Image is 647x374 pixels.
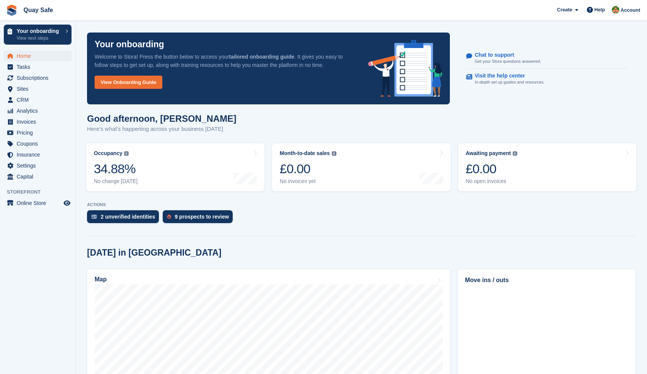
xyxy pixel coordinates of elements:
[4,62,72,72] a: menu
[17,62,62,72] span: Tasks
[62,199,72,208] a: Preview store
[92,214,97,219] img: verify_identity-adf6edd0f0f0b5bbfe63781bf79b02c33cf7c696d77639b501bdc392416b5a36.svg
[87,248,221,258] h2: [DATE] in [GEOGRAPHIC_DATA]
[4,84,72,94] a: menu
[17,84,62,94] span: Sites
[6,5,17,16] img: stora-icon-8386f47178a22dfd0bd8f6a31ec36ba5ce8667c1dd55bd0f319d3a0aa187defe.svg
[621,6,640,14] span: Account
[4,198,72,208] a: menu
[95,40,164,49] p: Your onboarding
[594,6,605,14] span: Help
[17,35,62,42] p: View next steps
[4,106,72,116] a: menu
[95,276,107,283] h2: Map
[4,73,72,83] a: menu
[87,113,236,124] h1: Good afternoon, [PERSON_NAME]
[101,214,155,220] div: 2 unverified identities
[466,69,628,89] a: Visit the help center In-depth set up guides and resources.
[17,127,62,138] span: Pricing
[95,76,162,89] a: View Onboarding Guide
[4,25,72,45] a: Your onboarding View next steps
[87,202,636,207] p: ACTIONS
[475,73,539,79] p: Visit the help center
[475,58,541,65] p: Get your Stora questions answered.
[94,161,138,177] div: 34.88%
[7,188,75,196] span: Storefront
[466,48,628,69] a: Chat to support Get your Stora questions answered.
[332,151,336,156] img: icon-info-grey-7440780725fd019a000dd9b08b2336e03edf1995a4989e88bcd33f0948082b44.svg
[229,54,294,60] strong: tailored onboarding guide
[163,210,236,227] a: 9 prospects to review
[280,178,336,185] div: No invoices yet
[17,160,62,171] span: Settings
[612,6,619,14] img: Fiona Connor
[94,150,122,157] div: Occupancy
[466,150,511,157] div: Awaiting payment
[17,95,62,105] span: CRM
[4,95,72,105] a: menu
[20,4,56,16] a: Quay Safe
[4,160,72,171] a: menu
[4,149,72,160] a: menu
[17,28,62,34] p: Your onboarding
[475,52,535,58] p: Chat to support
[17,51,62,61] span: Home
[557,6,572,14] span: Create
[4,116,72,127] a: menu
[167,214,171,219] img: prospect-51fa495bee0391a8d652442698ab0144808aea92771e9ea1ae160a38d050c398.svg
[513,151,517,156] img: icon-info-grey-7440780725fd019a000dd9b08b2336e03edf1995a4989e88bcd33f0948082b44.svg
[465,276,628,285] h2: Move ins / outs
[475,79,545,85] p: In-depth set up guides and resources.
[280,161,336,177] div: £0.00
[94,178,138,185] div: No change [DATE]
[17,116,62,127] span: Invoices
[17,138,62,149] span: Coupons
[87,125,236,133] p: Here's what's happening across your business [DATE]
[17,73,62,83] span: Subscriptions
[17,198,62,208] span: Online Store
[280,150,330,157] div: Month-to-date sales
[4,171,72,182] a: menu
[17,171,62,182] span: Capital
[466,161,518,177] div: £0.00
[95,53,356,69] p: Welcome to Stora! Press the button below to access your . It gives you easy to follow steps to ge...
[17,149,62,160] span: Insurance
[272,143,450,191] a: Month-to-date sales £0.00 No invoices yet
[124,151,129,156] img: icon-info-grey-7440780725fd019a000dd9b08b2336e03edf1995a4989e88bcd33f0948082b44.svg
[458,143,636,191] a: Awaiting payment £0.00 No open invoices
[17,106,62,116] span: Analytics
[368,40,442,97] img: onboarding-info-6c161a55d2c0e0a8cae90662b2fe09162a5109e8cc188191df67fb4f79e88e88.svg
[4,51,72,61] a: menu
[4,127,72,138] a: menu
[466,178,518,185] div: No open invoices
[87,210,163,227] a: 2 unverified identities
[175,214,229,220] div: 9 prospects to review
[4,138,72,149] a: menu
[86,143,264,191] a: Occupancy 34.88% No change [DATE]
